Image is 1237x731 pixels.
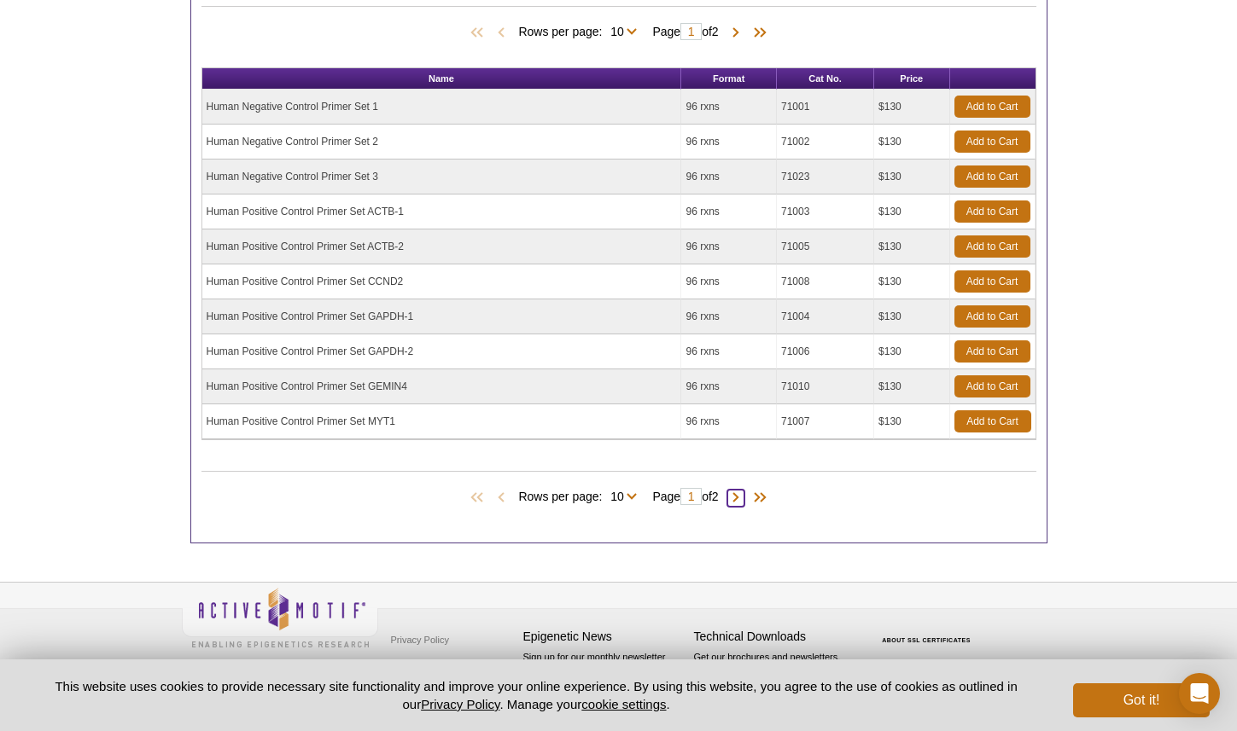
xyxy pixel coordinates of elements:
[954,235,1030,258] a: Add to Cart
[523,629,686,644] h4: Epigenetic News
[882,637,971,643] a: ABOUT SSL CERTIFICATES
[694,629,856,644] h4: Technical Downloads
[777,194,874,229] td: 71003
[874,125,949,160] td: $130
[874,90,949,125] td: $130
[954,165,1030,188] a: Add to Cart
[874,334,949,369] td: $130
[954,305,1030,328] a: Add to Cart
[202,264,682,299] td: Human Positive Control Primer Set CCND2
[777,404,874,439] td: 71007
[874,299,949,334] td: $130
[202,299,682,334] td: Human Positive Control Primer Set GAPDH-1
[467,490,493,507] span: First Page
[954,131,1030,153] a: Add to Cart
[518,487,644,504] span: Rows per page:
[387,653,476,678] a: Terms & Conditions
[874,264,949,299] td: $130
[202,404,682,439] td: Human Positive Control Primer Set MYT1
[777,334,874,369] td: 71006
[954,96,1030,118] a: Add to Cart
[202,90,682,125] td: Human Negative Control Primer Set 1
[744,25,770,42] span: Last Page
[387,627,453,653] a: Privacy Policy
[777,229,874,264] td: 71005
[874,369,949,404] td: $130
[727,25,744,42] span: Next Page
[681,68,777,90] th: Format
[681,264,777,299] td: 96 rxns
[581,697,666,711] button: cookie settings
[518,22,644,39] span: Rows per page:
[874,68,949,90] th: Price
[644,488,726,505] span: Page of
[202,125,682,160] td: Human Negative Control Primer Set 2
[681,160,777,194] td: 96 rxns
[712,490,719,503] span: 2
[202,194,682,229] td: Human Positive Control Primer Set ACTB-1
[727,490,744,507] span: Next Page
[467,25,493,42] span: First Page
[27,677,1045,713] p: This website uses cookies to provide necessary site functionality and improve your online experie...
[865,612,993,650] table: Click to Verify - This site chose Symantec SSL for secure e-commerce and confidential communicati...
[681,299,777,334] td: 96 rxns
[681,194,777,229] td: 96 rxns
[777,160,874,194] td: 71023
[874,194,949,229] td: $130
[681,229,777,264] td: 96 rxns
[954,340,1030,363] a: Add to Cart
[694,650,856,693] p: Get our brochures and newsletters, or request them by mail.
[777,90,874,125] td: 71001
[202,68,682,90] th: Name
[954,200,1030,223] a: Add to Cart
[712,25,719,38] span: 2
[954,375,1030,397] a: Add to Cart
[493,490,510,507] span: Previous Page
[681,125,777,160] td: 96 rxns
[777,68,874,90] th: Cat No.
[777,369,874,404] td: 71010
[874,404,949,439] td: $130
[202,334,682,369] td: Human Positive Control Primer Set GAPDH-2
[681,90,777,125] td: 96 rxns
[202,229,682,264] td: Human Positive Control Primer Set ACTB-2
[1179,673,1220,714] div: Open Intercom Messenger
[777,125,874,160] td: 71002
[681,369,777,404] td: 96 rxns
[681,404,777,439] td: 96 rxns
[954,410,1031,432] a: Add to Cart
[644,23,726,40] span: Page of
[202,369,682,404] td: Human Positive Control Primer Set GEMIN4
[777,299,874,334] td: 71004
[874,229,949,264] td: $130
[523,650,686,708] p: Sign up for our monthly newsletter highlighting recent publications in the field of epigenetics.
[1073,683,1210,717] button: Got it!
[681,334,777,369] td: 96 rxns
[493,25,510,42] span: Previous Page
[744,490,770,507] span: Last Page
[954,270,1030,293] a: Add to Cart
[202,160,682,194] td: Human Negative Control Primer Set 3
[874,160,949,194] td: $130
[421,697,499,711] a: Privacy Policy
[777,264,874,299] td: 71008
[182,583,378,652] img: Active Motif,
[201,471,1036,472] h2: Products (11)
